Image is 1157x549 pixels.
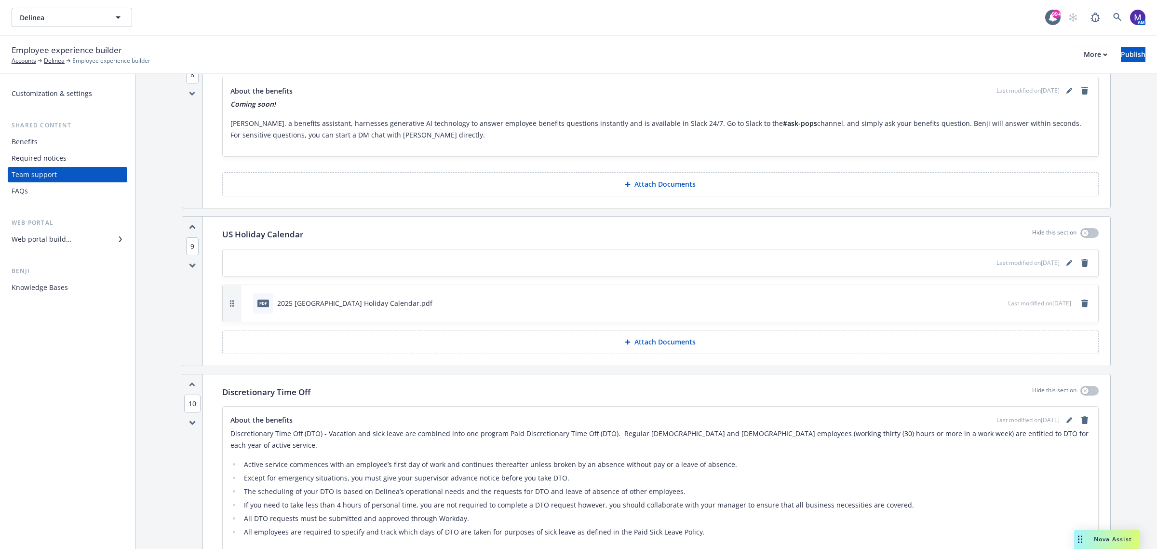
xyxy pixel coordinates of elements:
[186,241,199,251] button: 9
[186,69,199,80] button: 8
[12,44,122,56] span: Employee experience builder
[996,259,1060,267] span: Last modified on [DATE]
[1052,10,1061,18] div: 99+
[186,237,199,255] span: 9
[1063,414,1075,426] a: editPencil
[1063,8,1083,27] a: Start snowing
[1063,257,1075,269] a: editPencil
[1074,530,1086,549] div: Drag to move
[241,499,1090,511] li: If you need to take less than 4 hours of personal time, you are not required to complete a DTO re...
[8,183,127,199] a: FAQs
[8,218,127,228] div: Web portal
[8,167,127,182] a: Team support
[12,151,67,166] div: Required notices
[996,298,1004,308] button: preview file
[8,134,127,150] a: Benefits
[230,99,276,109] strong: Coming soon!
[12,167,57,182] div: Team support
[230,415,293,425] span: About the benefits
[1084,47,1107,62] div: More
[1079,85,1090,96] a: remove
[12,86,92,101] div: Customization & settings
[12,280,68,295] div: Knowledge Bases
[1086,8,1105,27] a: Report a Bug
[1079,257,1090,269] a: remove
[241,513,1090,524] li: All DTO requests must be submitted and approved through Workday.
[1108,8,1127,27] a: Search
[12,232,71,247] div: Web portal builder
[1074,530,1140,549] button: Nova Assist
[12,8,132,27] button: Delinea
[634,179,696,189] p: Attach Documents
[8,151,127,166] a: Required notices
[1072,47,1119,62] button: More
[257,300,269,307] span: pdf
[241,459,1090,470] li: Active service commences with an employee’s first day of work and continues thereafter unless bro...
[184,398,201,409] button: 10
[222,386,310,398] p: Discretionary Time Off
[277,298,432,308] div: 2025 [GEOGRAPHIC_DATA] Holiday Calendar.pdf
[1121,47,1145,62] button: Publish
[1063,85,1075,96] a: editPencil
[1130,10,1145,25] img: photo
[8,266,127,276] div: Benji
[20,13,103,23] span: Delinea
[783,119,817,128] strong: #ask-pops
[12,183,28,199] div: FAQs
[980,298,988,308] button: download file
[1008,299,1071,307] span: Last modified on [DATE]
[1079,414,1090,426] a: remove
[8,232,127,247] a: Web portal builder
[222,228,303,241] p: US Holiday Calendar
[996,416,1060,425] span: Last modified on [DATE]
[230,86,293,96] span: About the benefits
[8,86,127,101] a: Customization & settings
[222,172,1099,196] button: Attach Documents
[44,56,65,65] a: Delinea
[996,86,1060,95] span: Last modified on [DATE]
[12,134,38,150] div: Benefits
[1094,535,1132,543] span: Nova Assist
[186,66,199,83] span: 8
[1032,386,1076,398] p: Hide this section
[241,472,1090,484] li: Except for emergency situations, you must give your supervisor advance notice before you take DTO.
[1032,228,1076,241] p: Hide this section
[72,56,150,65] span: Employee experience builder
[8,280,127,295] a: Knowledge Bases
[1079,298,1090,309] a: remove
[222,330,1099,354] button: Attach Documents
[241,526,1090,538] li: All employees are required to specify and track which days of DTO are taken for purposes of sick ...
[8,121,127,130] div: Shared content
[241,486,1090,497] li: The scheduling of your DTO is based on Delinea’s operational needs and the requests for DTO and l...
[230,118,1090,141] p: [PERSON_NAME], a benefits assistant, harnesses generative AI technology to answer employee benefi...
[12,56,36,65] a: Accounts
[184,395,201,412] span: 10
[634,337,696,347] p: Attach Documents
[230,428,1090,451] p: Discretionary Time Off (DTO) - Vacation and sick leave are combined into one program Paid Discret...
